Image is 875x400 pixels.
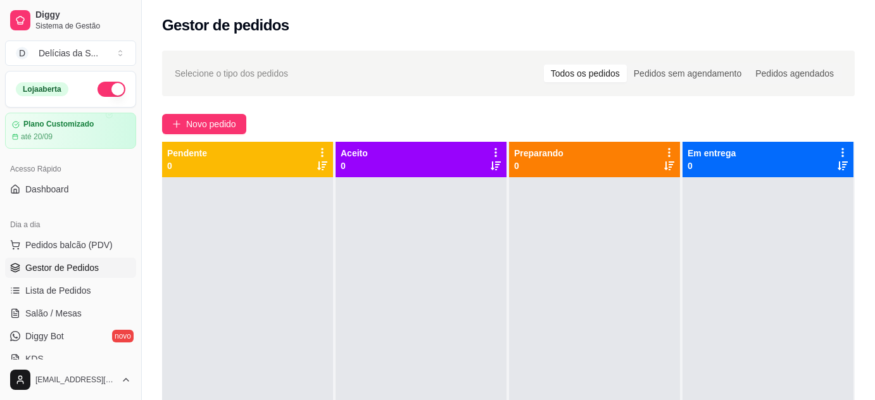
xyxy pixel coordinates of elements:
a: Dashboard [5,179,136,199]
button: Novo pedido [162,114,246,134]
article: até 20/09 [21,132,53,142]
span: [EMAIL_ADDRESS][DOMAIN_NAME] [35,375,116,385]
div: Pedidos sem agendamento [627,65,748,82]
span: Sistema de Gestão [35,21,131,31]
a: Diggy Botnovo [5,326,136,346]
div: Delícias da S ... [39,47,98,59]
button: Alterar Status [98,82,125,97]
a: Plano Customizadoaté 20/09 [5,113,136,149]
a: Lista de Pedidos [5,280,136,301]
span: Novo pedido [186,117,236,131]
div: Loja aberta [16,82,68,96]
button: [EMAIL_ADDRESS][DOMAIN_NAME] [5,365,136,395]
p: Pendente [167,147,207,159]
span: D [16,47,28,59]
h2: Gestor de pedidos [162,15,289,35]
span: Pedidos balcão (PDV) [25,239,113,251]
div: Todos os pedidos [544,65,627,82]
p: 0 [514,159,563,172]
a: DiggySistema de Gestão [5,5,136,35]
p: Preparando [514,147,563,159]
span: Selecione o tipo dos pedidos [175,66,288,80]
p: 0 [688,159,736,172]
a: Salão / Mesas [5,303,136,323]
div: Pedidos agendados [748,65,841,82]
span: Diggy [35,9,131,21]
p: Em entrega [688,147,736,159]
span: Salão / Mesas [25,307,82,320]
span: Diggy Bot [25,330,64,342]
span: Gestor de Pedidos [25,261,99,274]
p: 0 [167,159,207,172]
p: Aceito [341,147,368,159]
button: Select a team [5,41,136,66]
button: Pedidos balcão (PDV) [5,235,136,255]
div: Acesso Rápido [5,159,136,179]
p: 0 [341,159,368,172]
span: plus [172,120,181,128]
span: Lista de Pedidos [25,284,91,297]
span: KDS [25,353,44,365]
article: Plano Customizado [23,120,94,129]
span: Dashboard [25,183,69,196]
a: KDS [5,349,136,369]
a: Gestor de Pedidos [5,258,136,278]
div: Dia a dia [5,215,136,235]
